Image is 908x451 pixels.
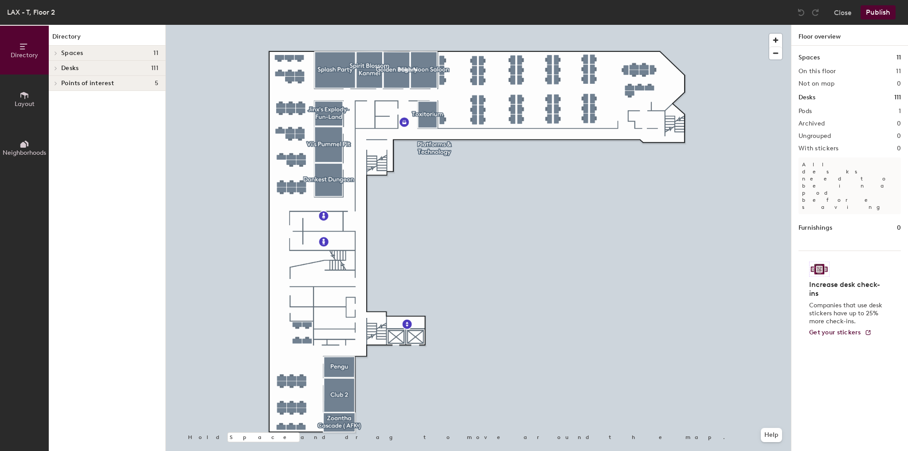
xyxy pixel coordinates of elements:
[61,80,114,87] span: Points of interest
[11,51,38,59] span: Directory
[809,280,885,298] h4: Increase desk check-ins
[809,262,830,277] img: Sticker logo
[49,32,165,46] h1: Directory
[809,329,872,337] a: Get your stickers
[3,149,46,157] span: Neighborhoods
[798,120,825,127] h2: Archived
[155,80,158,87] span: 5
[834,5,852,20] button: Close
[61,65,78,72] span: Desks
[896,53,901,63] h1: 11
[897,133,901,140] h2: 0
[151,65,158,72] span: 111
[798,93,815,102] h1: Desks
[809,329,861,336] span: Get your stickers
[798,68,836,75] h2: On this floor
[153,50,158,57] span: 11
[798,223,832,233] h1: Furnishings
[861,5,896,20] button: Publish
[798,108,812,115] h2: Pods
[798,145,839,152] h2: With stickers
[899,108,901,115] h2: 1
[798,53,820,63] h1: Spaces
[798,80,834,87] h2: Not on map
[798,157,901,214] p: All desks need to be in a pod before saving
[798,133,831,140] h2: Ungrouped
[897,120,901,127] h2: 0
[811,8,820,17] img: Redo
[896,68,901,75] h2: 11
[15,100,35,108] span: Layout
[7,7,55,18] div: LAX - T, Floor 2
[897,223,901,233] h1: 0
[894,93,901,102] h1: 111
[61,50,83,57] span: Spaces
[897,80,901,87] h2: 0
[791,25,908,46] h1: Floor overview
[797,8,806,17] img: Undo
[761,428,782,442] button: Help
[809,302,885,326] p: Companies that use desk stickers have up to 25% more check-ins.
[897,145,901,152] h2: 0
